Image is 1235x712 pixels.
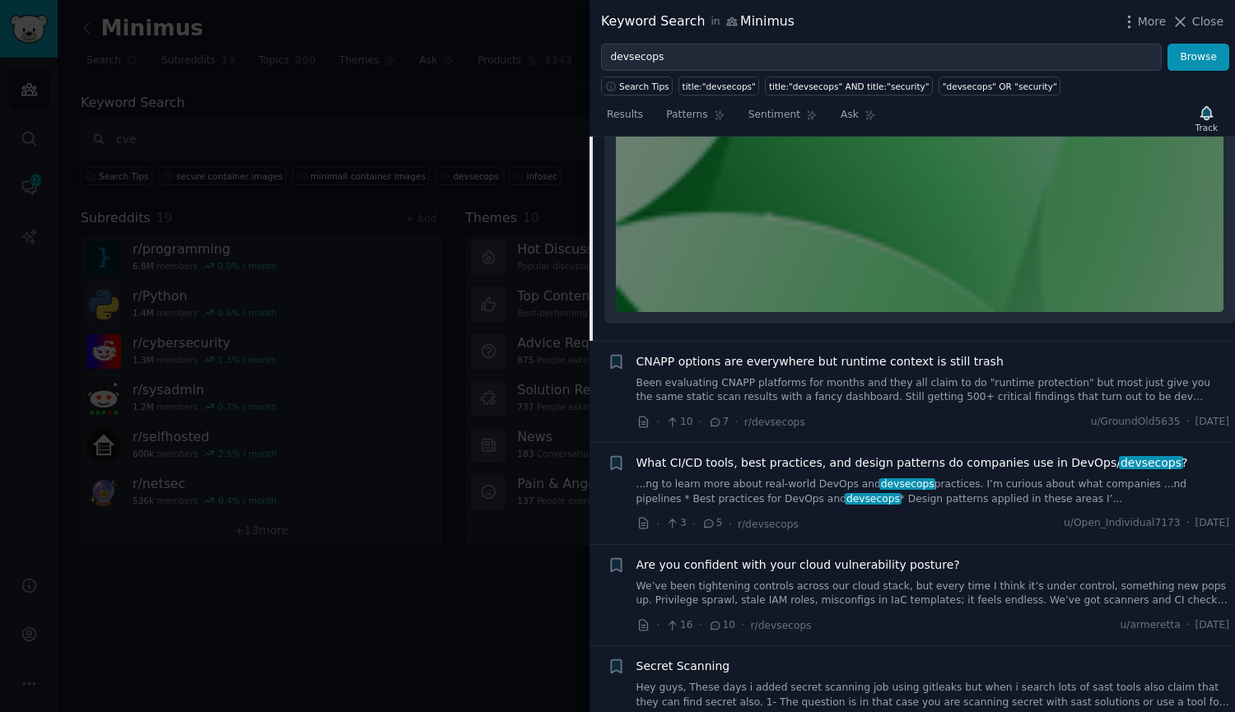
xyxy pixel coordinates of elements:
button: Search Tips [601,77,673,95]
span: devsecops [845,493,901,505]
a: "devsecops" OR "security" [939,77,1060,95]
span: Close [1192,13,1223,30]
span: · [699,617,702,634]
button: More [1121,13,1167,30]
span: · [1186,415,1190,430]
span: · [656,413,659,430]
span: Results [607,108,643,123]
span: r/devsecops [744,416,805,428]
a: Are you confident with your cloud vulnerability posture? [636,556,960,574]
span: · [692,515,696,533]
span: Search Tips [619,81,669,92]
button: Track [1190,101,1223,136]
a: Hey guys, These days i added secret scanning job using gitleaks but when i search lots of sast to... [636,681,1230,710]
span: Sentiment [748,108,800,123]
span: · [1186,618,1190,633]
span: devsecops [1119,456,1183,469]
div: "devsecops" OR "security" [943,81,1057,92]
button: Browse [1167,44,1229,72]
span: · [734,413,738,430]
span: r/devsecops [751,620,812,631]
span: u/armeretta [1121,618,1181,633]
span: 16 [665,618,692,633]
span: · [729,515,732,533]
span: [DATE] [1195,618,1229,633]
span: · [699,413,702,430]
div: Track [1195,122,1218,133]
span: u/GroundOld5635 [1091,415,1181,430]
span: Patterns [666,108,707,123]
div: title:"devsecops" [683,81,756,92]
a: Ask [835,102,882,136]
a: Secret Scanning [636,658,730,675]
a: title:"devsecops" [678,77,759,95]
span: devsecops [879,478,935,490]
a: Been evaluating CNAPP platforms for months and they all claim to do "runtime protection" but most... [636,376,1230,405]
button: Close [1172,13,1223,30]
span: What CI/CD tools, best practices, and design patterns do companies use in DevOps/ ? [636,454,1188,472]
span: 5 [701,516,722,531]
a: Patterns [660,102,730,136]
span: in [711,15,720,30]
span: 10 [708,618,735,633]
span: · [656,617,659,634]
div: title:"devsecops" AND title:"security" [769,81,930,92]
input: Try a keyword related to your business [601,44,1162,72]
a: Sentiment [743,102,823,136]
a: CNAPP options are everywhere but runtime context is still trash [636,353,1004,370]
div: Keyword Search Minimus [601,12,795,32]
span: More [1138,13,1167,30]
a: ...ng to learn more about real-world DevOps anddevsecopspractices. I’m curious about what compani... [636,477,1230,506]
span: u/Open_Individual7173 [1064,516,1181,531]
span: 10 [665,415,692,430]
span: 3 [665,516,686,531]
span: 7 [708,415,729,430]
a: Results [601,102,649,136]
a: What CI/CD tools, best practices, and design patterns do companies use in DevOps/devsecops? [636,454,1188,472]
span: [DATE] [1195,516,1229,531]
a: title:"devsecops" AND title:"security" [765,77,933,95]
span: · [741,617,744,634]
a: We’ve been tightening controls across our cloud stack, but every time I think it’s under control,... [636,579,1230,608]
span: · [656,515,659,533]
span: r/devsecops [738,519,799,530]
span: · [1186,516,1190,531]
span: [DATE] [1195,415,1229,430]
span: Ask [841,108,859,123]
